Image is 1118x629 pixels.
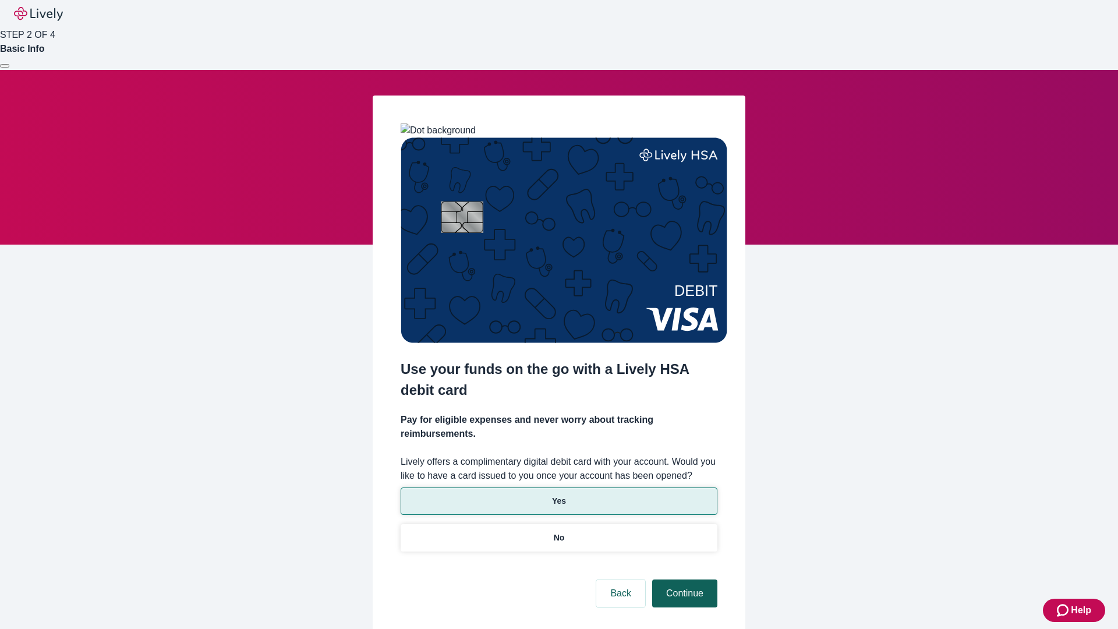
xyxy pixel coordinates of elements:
[401,123,476,137] img: Dot background
[652,579,717,607] button: Continue
[401,413,717,441] h4: Pay for eligible expenses and never worry about tracking reimbursements.
[401,137,727,343] img: Debit card
[552,495,566,507] p: Yes
[554,532,565,544] p: No
[401,455,717,483] label: Lively offers a complimentary digital debit card with your account. Would you like to have a card...
[14,7,63,21] img: Lively
[596,579,645,607] button: Back
[401,487,717,515] button: Yes
[401,524,717,552] button: No
[401,359,717,401] h2: Use your funds on the go with a Lively HSA debit card
[1057,603,1071,617] svg: Zendesk support icon
[1043,599,1105,622] button: Zendesk support iconHelp
[1071,603,1091,617] span: Help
